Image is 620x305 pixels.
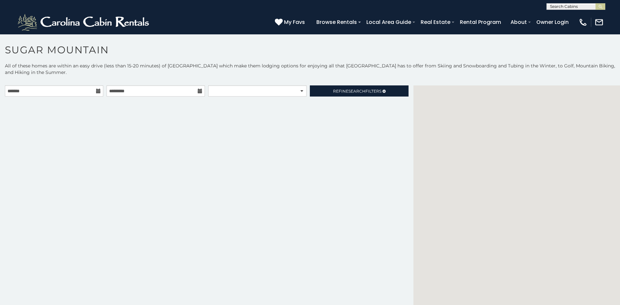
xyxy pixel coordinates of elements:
[363,16,414,28] a: Local Area Guide
[313,16,360,28] a: Browse Rentals
[595,18,604,27] img: mail-regular-white.png
[16,12,152,32] img: White-1-2.png
[578,18,588,27] img: phone-regular-white.png
[457,16,504,28] a: Rental Program
[275,18,307,27] a: My Favs
[507,16,530,28] a: About
[533,16,572,28] a: Owner Login
[417,16,454,28] a: Real Estate
[333,89,381,94] span: Refine Filters
[310,85,408,97] a: RefineSearchFilters
[284,18,305,26] span: My Favs
[348,89,365,94] span: Search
